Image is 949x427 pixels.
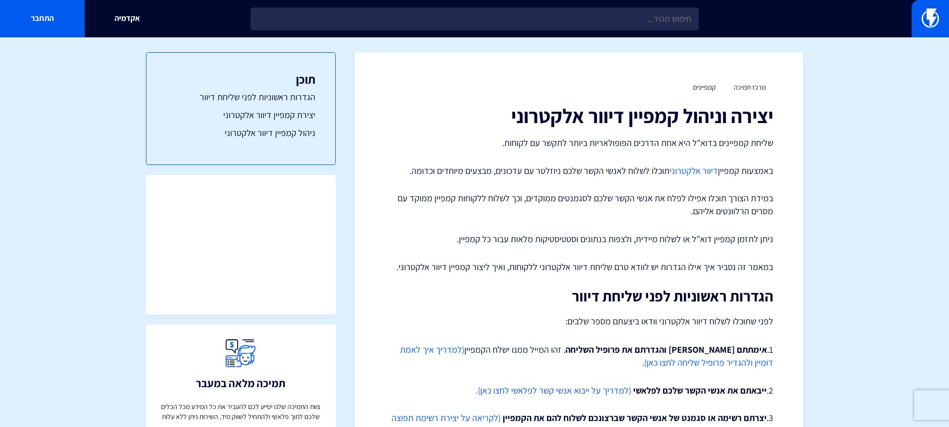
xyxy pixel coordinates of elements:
[670,165,718,176] a: דיוור אלקטרוני
[400,344,773,368] a: (למדריך איך לאמת דומיין ולהגדיר פרופיל שליחה לחצו כאן).
[633,385,767,396] strong: ייבאתם את אנשי הקשר שלכם לפלאשי
[385,314,773,328] p: לפני שתוכלו לשלוח דיוור אלקטרוני וודאו ביצעתם מספר שלבים:
[385,233,773,246] p: ניתן לתזמן קמפיין דוא"ל או לשלוח מיידית, ולצפות בנתונים וסטטיסטיקות מלאות עבור כל קמפיין.
[385,384,773,397] p: 2.
[166,91,315,104] a: הגדרות ראשוניות לפני שליחת דיוור
[503,412,767,424] strong: יצרתם רשימה או סגמנט של אנשי הקשר שברצונכם לשלוח להם את הקמפיין
[476,385,631,396] a: (למדריך על ייבוא אנשי קשר לפלאשי לחצו כאן).
[693,83,716,92] a: קמפיינים
[251,7,699,30] input: חיפוש מהיר...
[158,402,323,422] p: צוות התמיכה שלנו יסייע לכם להעביר את כל המידע מכל הכלים שלכם לתוך פלאשי ולהתחיל לשווק מיד, השירות...
[385,343,773,369] p: 1. . זהו המייל ממנו ישלח הקמפיין
[385,137,773,149] p: שליחת קמפיינים בדוא"ל היא אחת הדרכים הפופולאריות ביותר לתקשר עם לקוחות.
[166,127,315,140] a: ניהול קמפיין דיוור אלקטרוני
[166,73,315,86] h3: תוכן
[385,192,773,217] p: במידת הצורך תוכלו אפילו לפלח את אנשי הקשר שלכם לסגמנטים ממוקדים, וכך לשלוח ללקוחות קמפיין ממוקד ע...
[166,109,315,122] a: יצירת קמפיין דיוור אלקטרוני
[196,377,285,389] h3: תמיכה מלאה במעבר
[385,288,773,304] h2: הגדרות ראשוניות לפני שליחת דיוור
[734,83,766,92] a: מרכז תמיכה
[385,164,773,177] p: באמצעות קמפיין תוכלו לשלוח לאנשי הקשר שלכם ניוזלטר עם עדכונים, מבצעים מיוחדים וכדומה.
[565,344,767,355] strong: אימתתם [PERSON_NAME] והגדרתם את פרופיל השליחה
[385,105,773,127] h1: יצירה וניהול קמפיין דיוור אלקטרוני
[385,261,773,274] p: במאמר זה נסביר איך אילו הגדרות יש לוודא טרם שליחת דיוור אלקטרוני ללקוחות, ואיך ליצור קמפיין דיוור...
